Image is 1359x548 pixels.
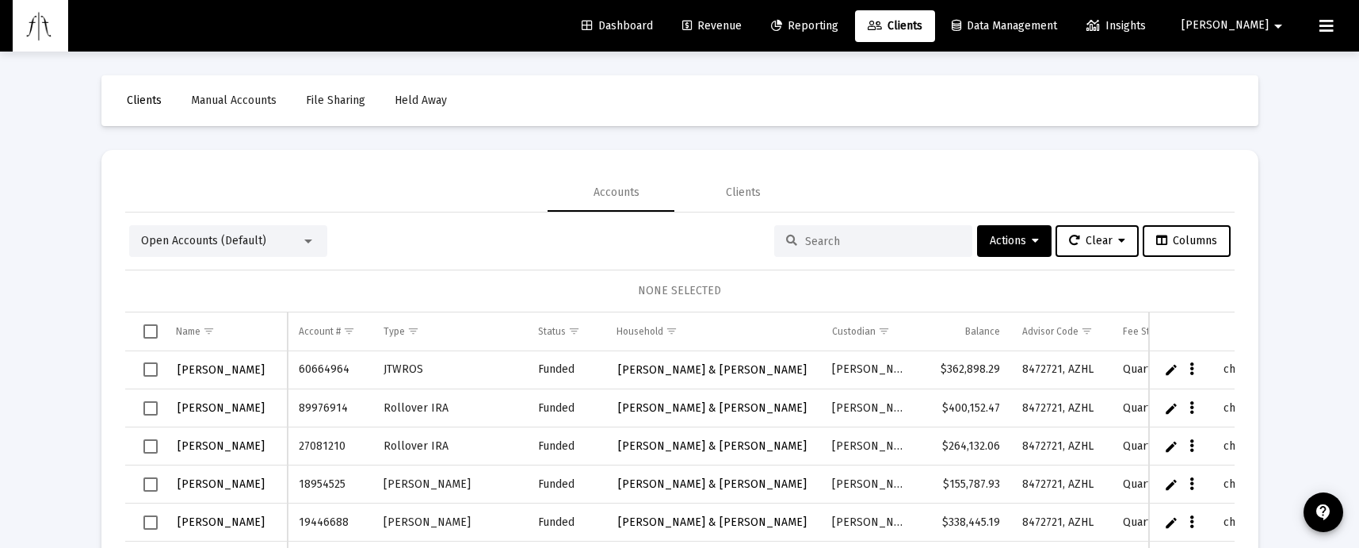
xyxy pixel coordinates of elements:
div: Funded [538,362,594,377]
span: Show filter options for column 'Status' [568,325,580,337]
button: Columns [1143,225,1231,257]
span: Revenue [682,19,742,33]
span: Data Management [952,19,1057,33]
div: Clients [726,185,761,201]
input: Search [805,235,960,248]
div: Select all [143,324,158,339]
td: 8472721, AZHL [1011,504,1113,542]
img: Dashboard [25,10,56,42]
span: Show filter options for column 'Custodian' [878,325,890,337]
td: [PERSON_NAME] [372,504,527,542]
span: [PERSON_NAME] [178,439,265,453]
a: Data Management [939,10,1070,42]
span: [PERSON_NAME] [178,401,265,415]
span: [PERSON_NAME] & [PERSON_NAME] [618,401,807,415]
td: $400,152.47 [918,389,1011,427]
td: [PERSON_NAME] [821,389,918,427]
div: Balance [965,325,1000,338]
button: Clear [1056,225,1139,257]
span: Show filter options for column 'Advisor Code' [1081,325,1093,337]
td: Column Account # [288,312,372,351]
a: [PERSON_NAME] & [PERSON_NAME] [617,473,808,496]
td: Rollover IRA [372,389,527,427]
a: [PERSON_NAME] [176,511,266,534]
mat-icon: arrow_drop_down [1269,10,1288,42]
td: 60664964 [288,351,372,389]
div: NONE SELECTED [138,283,1222,299]
a: [PERSON_NAME] [176,473,266,496]
span: Open Accounts (Default) [141,234,266,247]
div: Fee Structure(s) [1123,325,1192,338]
a: [PERSON_NAME] & [PERSON_NAME] [617,358,808,381]
td: 8472721, AZHL [1011,351,1113,389]
div: Advisor Code [1022,325,1078,338]
span: Reporting [771,19,838,33]
a: Held Away [382,85,460,117]
span: [PERSON_NAME] & [PERSON_NAME] [618,477,807,491]
span: Insights [1086,19,1146,33]
td: Column Type [372,312,527,351]
td: 8472721, AZHL [1011,466,1113,504]
span: Show filter options for column 'Account #' [343,325,355,337]
div: Status [538,325,566,338]
td: $338,445.19 [918,504,1011,542]
td: $362,898.29 [918,351,1011,389]
button: Actions [977,225,1052,257]
td: $155,787.93 [918,466,1011,504]
td: 18954525 [288,466,372,504]
div: Account # [299,325,341,338]
td: Quarterly Tiered, Technology Fee [1112,466,1298,504]
a: Edit [1164,515,1178,530]
span: Columns [1156,234,1217,247]
a: [PERSON_NAME] [176,397,266,420]
td: 27081210 [288,427,372,466]
span: Show filter options for column 'Name' [203,325,215,337]
td: Column Custodian [821,312,918,351]
div: Funded [538,439,594,454]
span: Manual Accounts [191,94,277,107]
div: Select row [143,439,158,454]
a: Edit [1164,439,1178,454]
span: Actions [990,234,1039,247]
div: Select row [143,401,158,416]
td: 8472721, AZHL [1011,389,1113,427]
span: [PERSON_NAME] & [PERSON_NAME] [618,515,807,529]
a: [PERSON_NAME] [176,358,266,381]
span: Held Away [395,94,447,107]
span: [PERSON_NAME] & [PERSON_NAME] [618,363,807,377]
td: Quarterly Tiered, Technology Fee [1112,389,1298,427]
td: Quarterly Tiered, Technology Fee [1112,427,1298,466]
td: Column Balance [918,312,1011,351]
td: $264,132.06 [918,427,1011,466]
td: Column Household [605,312,822,351]
td: [PERSON_NAME] [372,466,527,504]
a: Manual Accounts [178,85,289,117]
a: [PERSON_NAME] & [PERSON_NAME] [617,397,808,420]
div: Select row [143,362,158,377]
button: [PERSON_NAME] [1162,10,1307,41]
div: Name [176,325,200,338]
span: [PERSON_NAME] [1181,19,1269,33]
div: Funded [538,515,594,531]
a: Edit [1164,362,1178,377]
span: [PERSON_NAME] [178,363,265,377]
span: [PERSON_NAME] [178,477,265,491]
a: Dashboard [569,10,666,42]
div: Type [384,325,405,338]
div: Funded [538,477,594,492]
span: Clients [868,19,922,33]
td: Quarterly Tiered, Technology Fee [1112,504,1298,542]
a: Clients [114,85,174,117]
td: [PERSON_NAME] [821,351,918,389]
a: [PERSON_NAME] & [PERSON_NAME] [617,511,808,534]
a: Insights [1074,10,1159,42]
td: 89976914 [288,389,372,427]
td: [PERSON_NAME] [821,504,918,542]
mat-icon: contact_support [1314,503,1333,522]
td: 8472721, AZHL [1011,427,1113,466]
a: Edit [1164,401,1178,416]
a: Edit [1164,477,1178,492]
td: Column Status [527,312,605,351]
div: Custodian [832,325,876,338]
span: File Sharing [306,94,365,107]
